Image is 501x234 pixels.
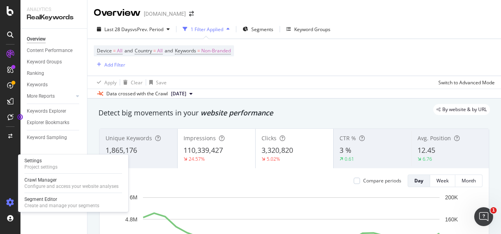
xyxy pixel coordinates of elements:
button: Week [430,175,455,187]
text: 4.8M [125,216,137,223]
div: Data crossed with the Crawl [106,90,168,97]
div: 1 Filter Applied [191,26,223,33]
a: Keywords [27,81,82,89]
span: Segments [251,26,273,33]
a: Content Performance [27,46,82,55]
div: Tooltip anchor [17,113,24,121]
a: Keyword Sampling [27,134,82,142]
span: All [157,45,163,56]
div: Content Performance [27,46,72,55]
div: Day [414,177,423,184]
div: Switch to Advanced Mode [438,79,495,86]
div: Ranking [27,69,44,78]
div: Save [156,79,167,86]
div: 6.76 [423,156,432,162]
span: and [124,47,133,54]
div: [DOMAIN_NAME] [144,10,186,18]
text: 200K [445,194,458,201]
span: By website & by URL [442,107,487,112]
button: Month [455,175,482,187]
div: Crawl Manager [24,177,119,183]
span: 1 [490,207,497,214]
div: Keyword Groups [27,58,62,66]
span: Non-Branded [201,45,231,56]
div: Project settings [24,164,58,170]
span: 3,320,820 [262,145,293,155]
div: Apply [104,79,117,86]
span: Last 28 Days [104,26,132,33]
a: Explorer Bookmarks [27,119,82,127]
iframe: Intercom live chat [474,207,493,226]
button: Clear [120,76,143,89]
a: SettingsProject settings [21,157,125,171]
span: vs Prev. Period [132,26,163,33]
div: Settings [24,158,58,164]
button: Day [408,175,430,187]
text: 160K [445,216,458,223]
a: Segment EditorCreate and manage your segments [21,195,125,210]
div: RealKeywords [27,13,81,22]
div: Create and manage your segments [24,202,99,209]
span: All [117,45,122,56]
span: 1,865,176 [106,145,137,155]
span: Impressions [184,134,216,142]
div: Clear [131,79,143,86]
div: 5.02% [267,156,280,162]
button: Save [146,76,167,89]
div: Week [436,177,449,184]
span: Keywords [175,47,196,54]
div: Explorer Bookmarks [27,119,69,127]
span: 2025 Oct. 4th [171,90,186,97]
button: Apply [94,76,117,89]
span: = [197,47,200,54]
text: 6M [130,194,137,201]
div: 24.57% [189,156,205,162]
span: 110,339,427 [184,145,223,155]
div: Keywords [27,81,48,89]
div: Add Filter [104,61,125,68]
div: Overview [27,35,46,43]
span: = [153,47,156,54]
div: Analytics [27,6,81,13]
button: Switch to Advanced Mode [435,76,495,89]
span: and [165,47,173,54]
a: More Reports [27,92,74,100]
button: Segments [239,23,276,35]
span: Device [97,47,112,54]
span: CTR % [340,134,356,142]
span: = [113,47,116,54]
span: 12.45 [417,145,435,155]
a: Ranking [27,69,82,78]
button: Add Filter [94,60,125,69]
div: Configure and access your website analyses [24,183,119,189]
button: Keyword Groups [283,23,334,35]
a: Keywords Explorer [27,107,82,115]
div: Overview [94,6,141,20]
span: Country [135,47,152,54]
a: Overview [27,35,82,43]
a: Keyword Groups [27,58,82,66]
div: Keyword Sampling [27,134,67,142]
span: Clicks [262,134,276,142]
div: legacy label [433,104,490,115]
button: [DATE] [168,89,196,98]
button: 1 Filter Applied [180,23,233,35]
div: Month [462,177,476,184]
div: Compare periods [363,177,401,184]
span: Unique Keywords [106,134,152,142]
a: Crawl ManagerConfigure and access your website analyses [21,176,125,190]
div: Keyword Groups [294,26,330,33]
span: 3 % [340,145,351,155]
span: Avg. Position [417,134,451,142]
button: Last 28 DaysvsPrev. Period [94,23,173,35]
div: Segment Editor [24,196,99,202]
div: More Reports [27,92,55,100]
div: Keywords Explorer [27,107,66,115]
div: arrow-right-arrow-left [189,11,194,17]
div: 0.61 [345,156,354,162]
